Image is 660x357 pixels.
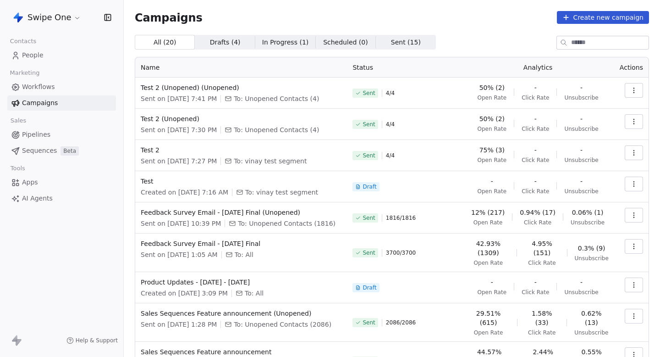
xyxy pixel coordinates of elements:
th: Status [347,57,462,78]
a: AI Agents [7,191,116,206]
span: In Progress ( 1 ) [262,38,309,47]
span: Created on [DATE] 3:09 PM [141,289,228,298]
span: 3700 / 3700 [386,249,416,257]
span: Click Rate [522,156,549,164]
span: 0.94% (17) [520,208,555,217]
span: Test 2 [141,145,341,155]
span: 0.62% (13) [574,309,609,327]
span: Feedback Survey Email - [DATE] Final [141,239,341,248]
span: - [491,278,493,287]
span: Open Rate [474,329,503,336]
span: 0.3% (9) [578,244,605,253]
span: Click Rate [528,259,555,267]
span: Open Rate [478,125,507,133]
span: To: vinay test segment [234,156,307,166]
span: Campaigns [22,98,58,108]
span: Campaigns [135,11,203,24]
span: Sent on [DATE] 1:28 PM [141,320,217,329]
span: 4 / 4 [386,121,395,128]
span: Sent on [DATE] 7:30 PM [141,125,217,134]
span: 42.93% (1309) [467,239,509,257]
span: To: Unopened Contacts (1816) [238,219,335,228]
a: Campaigns [7,95,116,111]
span: Unsubscribe [564,289,598,296]
span: Click Rate [522,94,549,101]
a: People [7,48,116,63]
span: - [580,145,583,155]
th: Actions [614,57,649,78]
span: Draft [363,284,376,291]
span: - [580,114,583,123]
th: Analytics [462,57,614,78]
span: Feedback Survey Email - [DATE] Final (Unopened) [141,208,341,217]
span: To: Unopened Contacts (4) [234,125,319,134]
span: Sales [6,114,30,128]
span: 4.95% (151) [524,239,559,257]
span: Help & Support [76,337,118,344]
span: Open Rate [478,188,507,195]
span: - [534,83,537,92]
span: Sent [363,214,375,222]
img: Swipe%20One%20Logo%201-1.svg [13,12,24,23]
span: Click Rate [524,219,551,226]
span: Test [141,177,341,186]
span: Sales Sequences Feature announcement (Unopened) [141,309,341,318]
span: 50% (2) [479,83,505,92]
span: Unsubscribe [564,188,598,195]
span: Test 2 (Unopened) (Unopened) [141,83,341,92]
span: - [534,145,537,155]
span: Sent on [DATE] 10:39 PM [141,219,221,228]
span: 2086 / 2086 [386,319,416,326]
span: Click Rate [528,329,555,336]
a: SequencesBeta [7,143,116,158]
span: 4 / 4 [386,152,395,159]
span: 1816 / 1816 [386,214,416,222]
span: To: Unopened Contacts (4) [234,94,319,103]
span: Open Rate [478,94,507,101]
span: Unsubscribe [564,156,598,164]
span: Unsubscribe [575,255,609,262]
span: Tools [6,162,29,175]
span: 12% (217) [471,208,505,217]
span: 50% (2) [479,114,505,123]
span: To: Unopened Contacts (2086) [234,320,331,329]
span: Apps [22,178,38,187]
button: Swipe One [11,10,83,25]
span: Sales Sequences Feature announcement [141,347,341,357]
span: Beta [60,146,79,156]
span: Unsubscribe [571,219,605,226]
span: To: All [235,250,253,259]
span: AI Agents [22,194,53,203]
span: People [22,50,44,60]
span: Sent [363,152,375,159]
span: Open Rate [478,289,507,296]
span: Scheduled ( 0 ) [323,38,368,47]
span: 1.58% (33) [525,309,559,327]
span: Unsubscribe [564,94,598,101]
span: Sent on [DATE] 7:27 PM [141,156,217,166]
span: Workflows [22,82,55,92]
span: Created on [DATE] 7:16 AM [141,188,228,197]
span: 0.06% (1) [572,208,604,217]
th: Name [135,57,347,78]
span: Sent on [DATE] 7:41 PM [141,94,217,103]
span: Click Rate [522,188,549,195]
span: Sent [363,89,375,97]
a: Workflows [7,79,116,95]
span: Draft [363,183,376,190]
span: Contacts [6,34,40,48]
a: Apps [7,175,116,190]
span: Pipelines [22,130,50,139]
span: Open Rate [478,156,507,164]
span: - [534,114,537,123]
span: Click Rate [522,125,549,133]
span: Test 2 (Unopened) [141,114,341,123]
span: Unsubscribe [574,329,608,336]
span: Product Updates - [DATE] - [DATE] [141,278,341,287]
span: Sent [363,319,375,326]
span: - [534,177,537,186]
a: Help & Support [66,337,118,344]
span: - [580,278,583,287]
span: - [580,83,583,92]
span: Open Rate [474,259,503,267]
